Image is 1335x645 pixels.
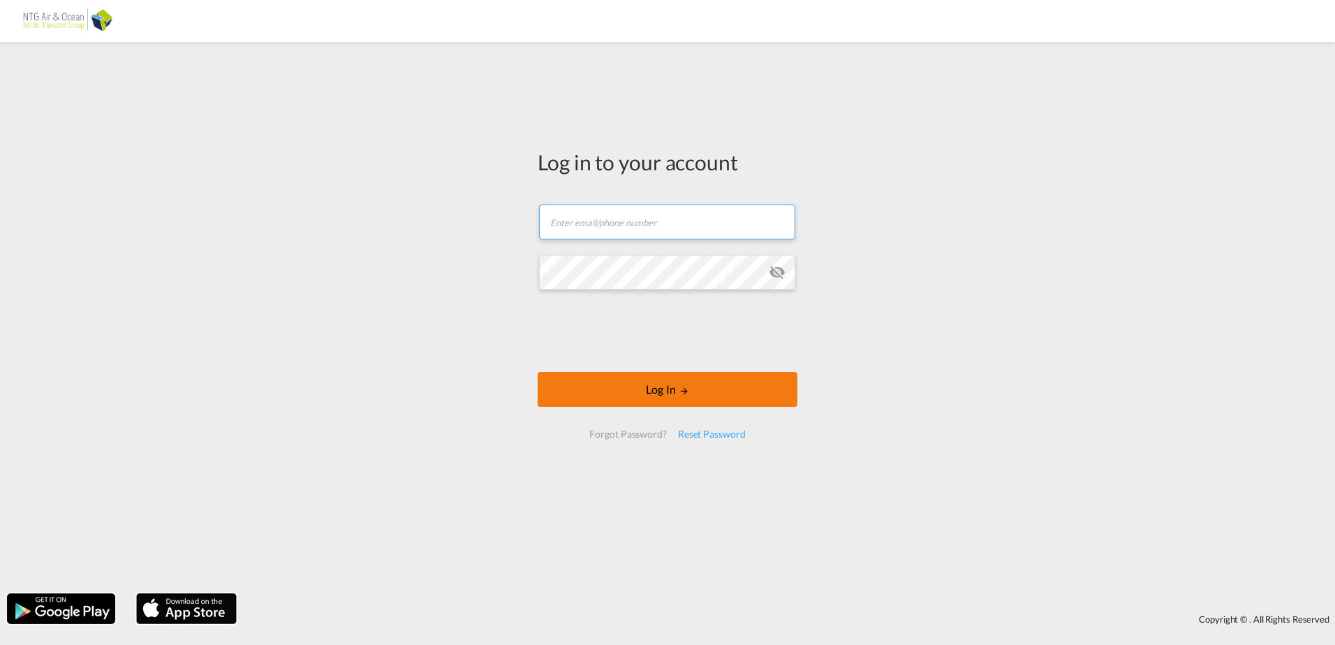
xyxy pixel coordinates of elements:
[584,422,672,447] div: Forgot Password?
[769,264,785,281] md-icon: icon-eye-off
[538,147,797,177] div: Log in to your account
[561,304,774,358] iframe: reCAPTCHA
[539,205,795,239] input: Enter email/phone number
[135,592,238,625] img: apple.png
[538,372,797,407] button: LOGIN
[21,6,115,37] img: b56e2f00b01711ecb5ec2b6763d4c6fb.png
[672,422,751,447] div: Reset Password
[6,592,117,625] img: google.png
[244,607,1335,631] div: Copyright © . All Rights Reserved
